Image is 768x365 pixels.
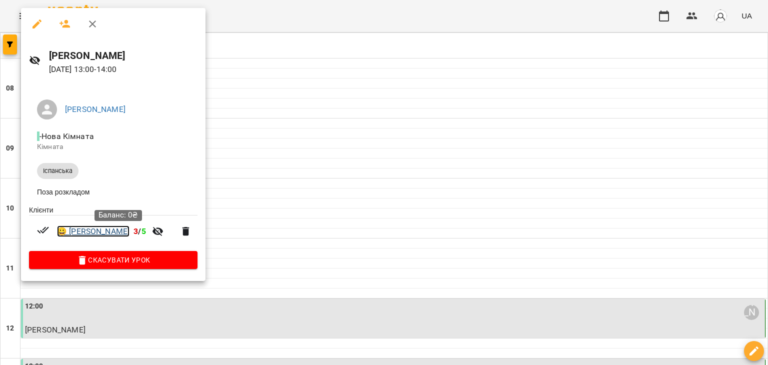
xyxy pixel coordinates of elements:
[65,104,125,114] a: [PERSON_NAME]
[37,254,189,266] span: Скасувати Урок
[29,251,197,269] button: Скасувати Урок
[57,225,129,237] a: 😀 [PERSON_NAME]
[49,48,198,63] h6: [PERSON_NAME]
[49,63,198,75] p: [DATE] 13:00 - 14:00
[29,183,197,201] li: Поза розкладом
[29,205,197,251] ul: Клієнти
[141,226,146,236] span: 5
[37,166,78,175] span: Іспанська
[133,226,145,236] b: /
[98,210,138,219] span: Баланс: 0₴
[133,226,138,236] span: 3
[37,142,189,152] p: Кімната
[37,131,96,141] span: - Нова Кімната
[37,224,49,236] svg: Візит сплачено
